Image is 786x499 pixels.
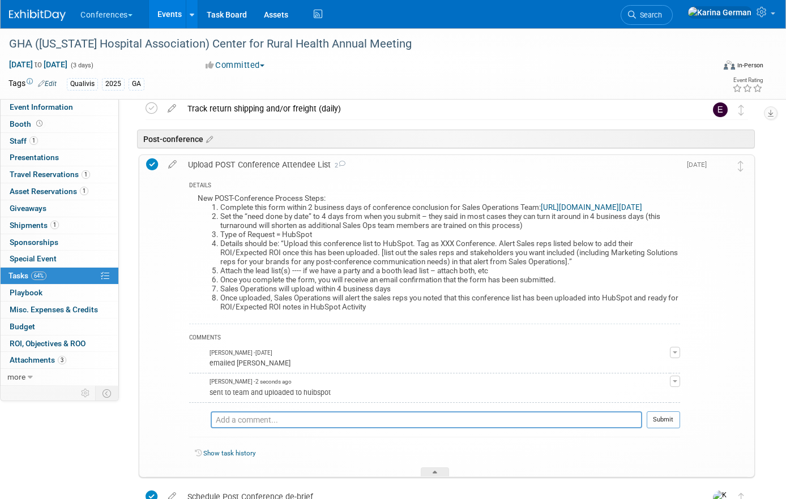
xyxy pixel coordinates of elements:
[1,369,118,385] a: more
[1,133,118,149] a: Staff1
[102,78,125,90] div: 2025
[220,212,680,230] li: Set the “need done by date” to 4 days from when you submit – they said in most cases they can tur...
[1,352,118,368] a: Attachments3
[647,411,680,428] button: Submit
[220,230,680,239] li: Type of Request = HubSpot
[1,99,118,115] a: Event Information
[10,339,86,348] span: ROI, Objectives & ROO
[33,60,44,69] span: to
[687,161,712,169] span: [DATE]
[652,59,763,76] div: Event Format
[331,162,345,169] span: 2
[541,203,642,212] a: [URL][DOMAIN_NAME][DATE]
[203,133,213,144] a: Edit sections
[10,170,90,179] span: Travel Reservations
[220,203,680,212] li: Complete this form within 2 business days of conference conclusion for Sales Operations Team:
[1,217,118,234] a: Shipments1
[67,78,98,90] div: Qualivis
[58,356,66,364] span: 3
[210,378,292,386] span: [PERSON_NAME] - 2 seconds ago
[1,302,118,318] a: Misc. Expenses & Credits
[220,294,680,312] li: Once uploaded, Sales Operations will alert the sales reps you noted that this conference list has...
[10,288,42,297] span: Playbook
[96,386,119,401] td: Toggle Event Tabs
[189,182,680,191] div: DETAILS
[76,386,96,401] td: Personalize Event Tab Strip
[210,349,272,357] span: [PERSON_NAME] - [DATE]
[203,449,255,457] a: Show task history
[1,166,118,183] a: Travel Reservations1
[137,130,755,148] div: Post-conference
[182,99,690,118] div: Track return shipping and/or freight (daily)
[1,251,118,267] a: Special Event
[34,119,45,128] span: Booth not reserved yet
[1,268,118,284] a: Tasks64%
[31,272,46,280] span: 64%
[10,221,59,230] span: Shipments
[724,61,735,70] img: Format-Inperson.png
[10,136,38,145] span: Staff
[8,78,57,91] td: Tags
[10,102,73,111] span: Event Information
[621,5,673,25] a: Search
[38,80,57,88] a: Edit
[10,187,88,196] span: Asset Reservations
[1,183,118,200] a: Asset Reservations1
[10,305,98,314] span: Misc. Expenses & Credits
[162,104,182,114] a: edit
[687,6,752,19] img: Karina German
[202,59,269,71] button: Committed
[5,34,699,54] div: GHA ([US_STATE] Hospital Association) Center for Rural Health Annual Meeting
[210,357,670,368] div: emailed [PERSON_NAME]
[163,160,182,170] a: edit
[10,119,45,128] span: Booth
[7,372,25,381] span: more
[220,285,680,294] li: Sales Operations will upload within 4 business days
[1,200,118,217] a: Giveaways
[10,355,66,364] span: Attachments
[82,170,90,179] span: 1
[220,276,680,285] li: Once you complete the form, you will receive an email confirmation that the form has been submitted.
[10,153,59,162] span: Presentations
[50,221,59,229] span: 1
[1,116,118,132] a: Booth
[189,191,680,324] div: New POST-Conference Process Steps:
[10,204,46,213] span: Giveaways
[712,158,727,173] img: Karina German
[636,11,662,19] span: Search
[220,239,680,266] li: Details should be: “Upload this conference list to HubSpot. Tag as XXX Conference. Alert Sales re...
[210,386,670,397] div: sent to team and uploaded to huibspot
[737,61,763,70] div: In-Person
[10,238,58,247] span: Sponsorships
[713,102,728,117] img: Erin Anderson
[8,271,46,280] span: Tasks
[1,319,118,335] a: Budget
[1,335,118,352] a: ROI, Objectives & ROO
[189,349,204,364] img: Karina German
[189,412,205,428] img: Karina German
[129,78,144,90] div: GA
[1,234,118,251] a: Sponsorships
[189,333,680,345] div: COMMENTS
[10,254,57,263] span: Special Event
[738,105,744,115] i: Move task
[80,187,88,195] span: 1
[1,149,118,166] a: Presentations
[9,10,66,21] img: ExhibitDay
[732,78,763,83] div: Event Rating
[70,62,93,69] span: (3 days)
[738,161,744,171] i: Move task
[10,322,35,331] span: Budget
[182,155,680,174] div: Upload POST Conference Attendee List
[8,59,68,70] span: [DATE] [DATE]
[1,285,118,301] a: Playbook
[220,266,680,276] li: Attach the lead list(s) ---- if we have a party and a booth lead list – attach both, etc
[29,136,38,145] span: 1
[189,378,204,393] img: Karina German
